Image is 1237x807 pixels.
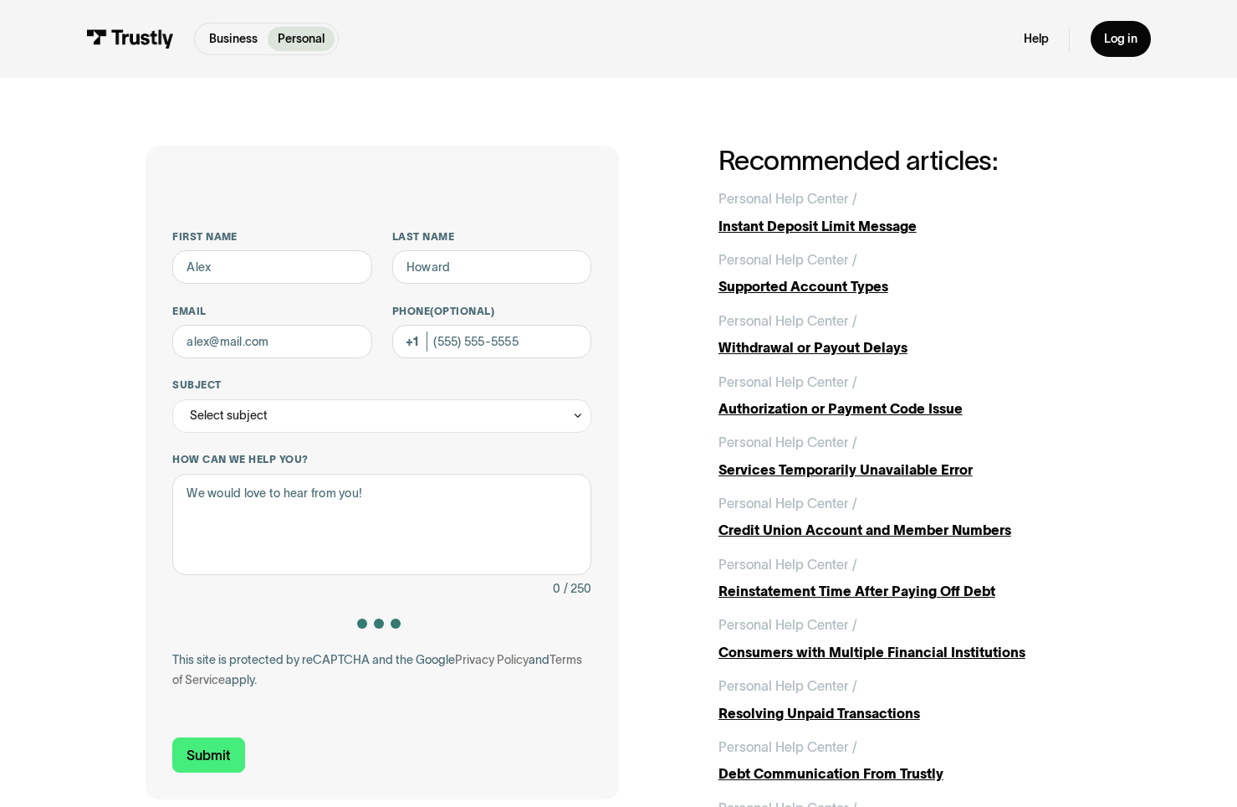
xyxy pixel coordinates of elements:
div: Services Temporarily Unavailable Error [718,460,1092,480]
p: Personal [278,30,325,48]
input: alex@mail.com [172,325,371,358]
div: / 250 [564,578,591,599]
div: Debt Communication From Trustly [718,763,1092,784]
div: Personal Help Center / [718,311,857,331]
div: Personal Help Center / [718,249,857,270]
img: Trustly Logo [86,29,174,48]
div: Personal Help Center / [718,493,857,513]
div: This site is protected by reCAPTCHA and the Google and apply. [172,650,591,691]
div: Personal Help Center / [718,432,857,452]
label: First name [172,230,371,244]
div: Personal Help Center / [718,614,857,635]
label: Phone [392,305,591,318]
a: Personal Help Center /Withdrawal or Payout Delays [718,311,1092,358]
div: Personal Help Center / [718,676,857,696]
div: Personal Help Center / [718,372,857,392]
div: Withdrawal or Payout Delays [718,337,1092,357]
div: Supported Account Types [718,276,1092,296]
input: Howard [392,250,591,284]
div: Select subject [190,405,268,425]
a: Business [198,27,267,51]
input: (555) 555-5555 [392,325,591,358]
a: Personal Help Center /Resolving Unpaid Transactions [718,676,1092,723]
a: Log in [1091,21,1151,57]
span: (Optional) [430,306,494,316]
a: Personal Help Center /Debt Communication From Trustly [718,737,1092,784]
a: Personal [268,27,335,51]
label: How can we help you? [172,453,591,466]
h2: Recommended articles: [718,146,1092,176]
label: Last name [392,230,591,244]
a: Personal Help Center /Supported Account Types [718,249,1092,297]
a: Privacy Policy [455,653,529,666]
input: Alex [172,250,371,284]
div: Personal Help Center / [718,737,857,757]
a: Personal Help Center /Credit Union Account and Member Numbers [718,493,1092,541]
div: Reinstatement Time After Paying Off Debt [718,581,1092,601]
a: Terms of Service [172,653,582,686]
a: Personal Help Center /Consumers with Multiple Financial Institutions [718,614,1092,662]
div: Consumers with Multiple Financial Institutions [718,642,1092,662]
label: Subject [172,378,591,392]
label: Email [172,305,371,318]
input: Submit [172,738,245,773]
a: Personal Help Center /Instant Deposit Limit Message [718,188,1092,236]
div: Log in [1104,31,1137,46]
div: Credit Union Account and Member Numbers [718,520,1092,540]
a: Personal Help Center /Services Temporarily Unavailable Error [718,432,1092,480]
div: Personal Help Center / [718,188,857,208]
div: 0 [553,578,560,599]
div: Resolving Unpaid Transactions [718,703,1092,723]
div: Authorization or Payment Code Issue [718,398,1092,419]
a: Personal Help Center /Reinstatement Time After Paying Off Debt [718,554,1092,602]
div: Instant Deposit Limit Message [718,216,1092,236]
p: Business [209,30,258,48]
a: Personal Help Center /Authorization or Payment Code Issue [718,372,1092,419]
div: Personal Help Center / [718,554,857,574]
a: Help [1024,31,1049,46]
